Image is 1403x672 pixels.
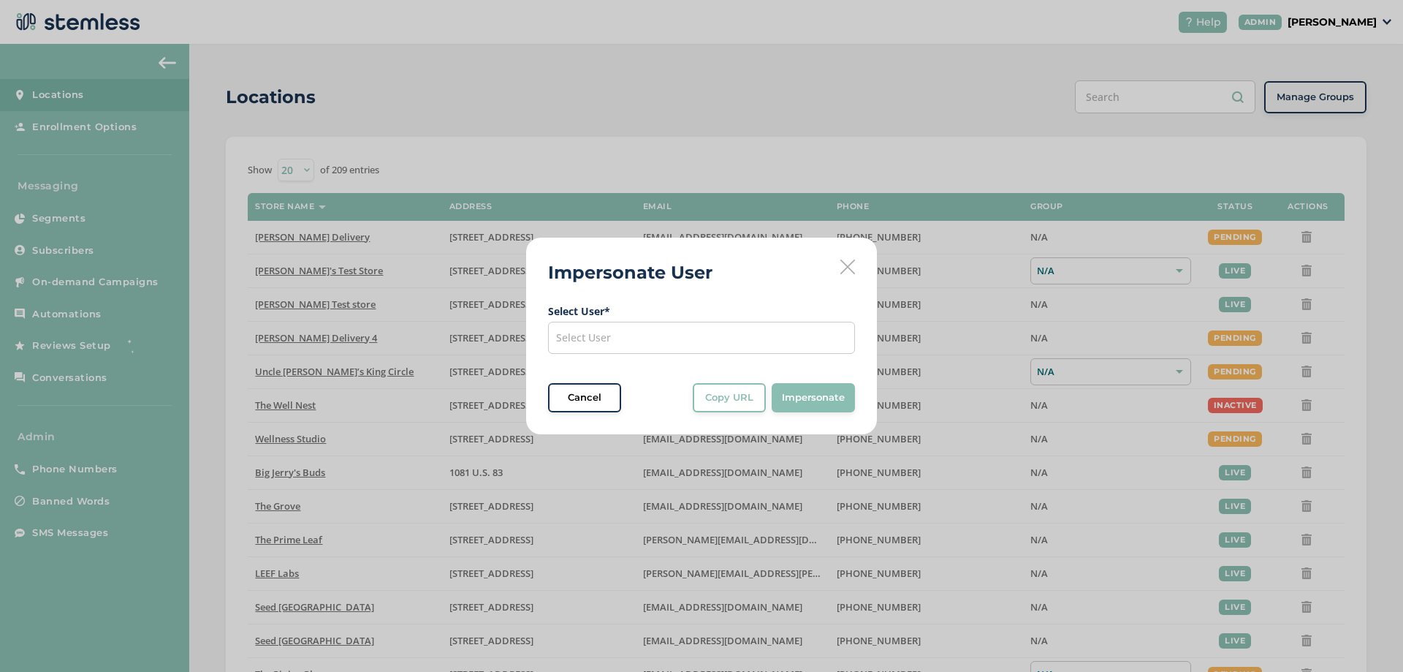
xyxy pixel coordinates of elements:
span: Cancel [568,390,601,405]
button: Cancel [548,383,621,412]
label: Select User [548,303,855,319]
span: Copy URL [705,390,753,405]
span: Select User [556,331,611,344]
span: Impersonate [782,390,845,405]
button: Copy URL [693,383,766,412]
button: Impersonate [772,383,855,412]
h2: Impersonate User [548,260,712,286]
iframe: Chat Widget [1330,602,1403,672]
